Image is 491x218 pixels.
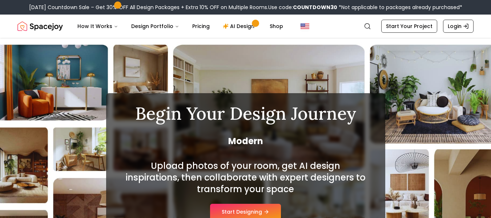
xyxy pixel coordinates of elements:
[124,135,368,147] span: Modern
[301,22,309,31] img: United States
[125,19,185,33] button: Design Portfolio
[72,19,124,33] button: How It Works
[17,15,474,38] nav: Global
[17,19,63,33] img: Spacejoy Logo
[217,19,262,33] a: AI Design
[443,20,474,33] a: Login
[29,4,462,11] div: [DATE] Countdown Sale – Get 30% OFF All Design Packages + Extra 10% OFF on Multiple Rooms.
[293,4,337,11] b: COUNTDOWN30
[124,160,368,195] h2: Upload photos of your room, get AI design inspirations, then collaborate with expert designers to...
[381,20,437,33] a: Start Your Project
[124,105,368,122] h1: Begin Your Design Journey
[268,4,337,11] span: Use code:
[186,19,216,33] a: Pricing
[337,4,462,11] span: *Not applicable to packages already purchased*
[72,19,289,33] nav: Main
[264,19,289,33] a: Shop
[17,19,63,33] a: Spacejoy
